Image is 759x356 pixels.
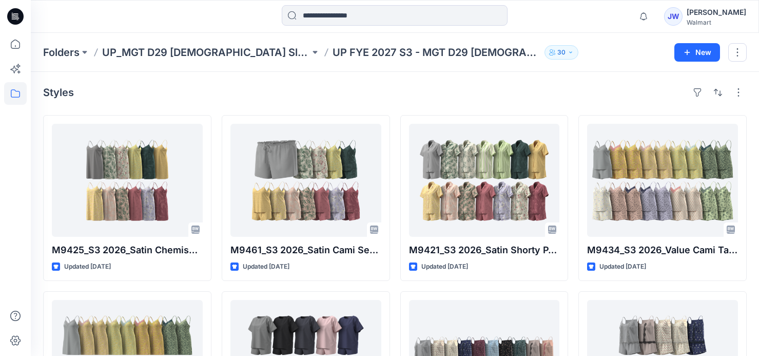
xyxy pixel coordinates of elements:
p: M9461_S3 2026_Satin Cami Set Opt 3_Midpoint [230,243,381,257]
p: 30 [557,47,566,58]
p: M9421_S3 2026_Satin Shorty PJ_Midpoint [409,243,560,257]
p: Updated [DATE] [421,261,468,272]
p: Updated [DATE] [599,261,646,272]
p: M9425_S3 2026_Satin Chemise Opt 3_Midpoint [52,243,203,257]
p: Updated [DATE] [64,261,111,272]
div: Walmart [687,18,746,26]
h4: Styles [43,86,74,99]
a: M9425_S3 2026_Satin Chemise Opt 3_Midpoint [52,124,203,237]
p: Updated [DATE] [243,261,289,272]
p: M9434_S3 2026_Value Cami Tap_Midpoint [587,243,738,257]
a: UP_MGT D29 [DEMOGRAPHIC_DATA] Sleep [102,45,310,60]
p: UP FYE 2027 S3 - MGT D29 [DEMOGRAPHIC_DATA] Sleepwear [333,45,540,60]
button: New [674,43,720,62]
a: Folders [43,45,80,60]
button: 30 [544,45,578,60]
div: JW [664,7,683,26]
a: M9421_S3 2026_Satin Shorty PJ_Midpoint [409,124,560,237]
a: M9461_S3 2026_Satin Cami Set Opt 3_Midpoint [230,124,381,237]
div: [PERSON_NAME] [687,6,746,18]
a: M9434_S3 2026_Value Cami Tap_Midpoint [587,124,738,237]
